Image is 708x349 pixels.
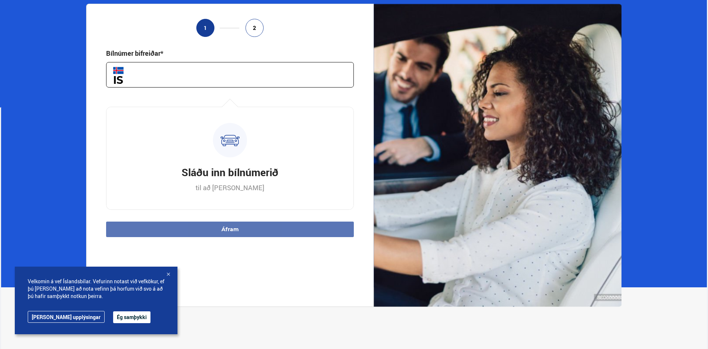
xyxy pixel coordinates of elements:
button: Ég samþykki [113,311,150,323]
span: Velkomin á vef Íslandsbílar. Vefurinn notast við vefkökur, ef þú [PERSON_NAME] að nota vefinn þá ... [28,278,165,300]
div: Bílnúmer bifreiðar* [106,49,163,58]
span: 1 [204,25,207,31]
span: 2 [253,25,256,31]
a: [PERSON_NAME] upplýsingar [28,311,105,323]
button: Áfram [106,222,354,237]
h3: Sláðu inn bílnúmerið [182,165,278,179]
p: til að [PERSON_NAME] [196,183,264,192]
